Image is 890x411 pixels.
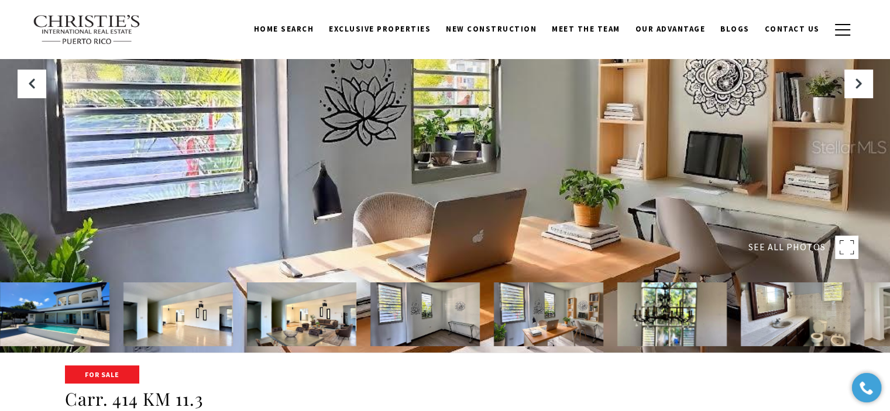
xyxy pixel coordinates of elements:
img: Carr. 414 KM 11.3 [247,282,356,346]
img: Carr. 414 KM 11.3 [741,282,850,346]
span: New Construction [446,24,537,34]
span: Our Advantage [635,24,706,34]
img: Carr. 414 KM 11.3 [370,282,480,346]
a: Our Advantage [628,18,713,40]
a: Meet the Team [544,18,628,40]
a: Exclusive Properties [321,18,438,40]
h1: Carr. 414 KM 11.3 [65,388,826,410]
a: Blogs [713,18,757,40]
img: Christie's International Real Estate text transparent background [33,15,142,45]
span: Exclusive Properties [329,24,431,34]
a: Home Search [246,18,322,40]
span: Blogs [720,24,750,34]
img: Carr. 414 KM 11.3 [494,282,603,346]
a: New Construction [438,18,544,40]
img: Carr. 414 KM 11.3 [123,282,233,346]
span: Contact Us [765,24,820,34]
span: SEE ALL PHOTOS [748,240,826,255]
img: Carr. 414 KM 11.3 [617,282,727,346]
